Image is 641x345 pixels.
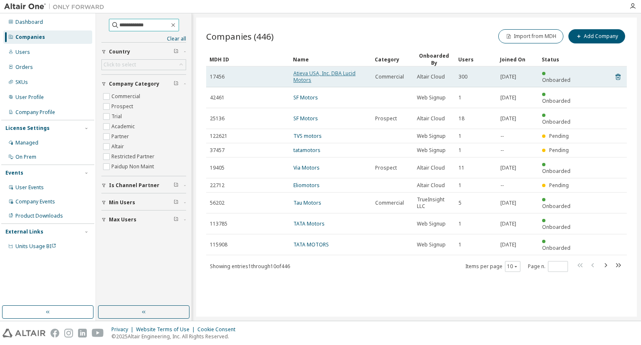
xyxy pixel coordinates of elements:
a: Via Motors [293,164,320,171]
label: Restricted Partner [111,152,156,162]
a: Clear all [101,36,186,42]
span: 113785 [210,221,227,227]
span: Onboarded [542,167,570,175]
span: Web Signup [417,147,446,154]
div: Name [293,53,368,66]
span: Country [109,48,130,55]
span: 1 [459,94,462,101]
button: 10 [507,263,518,270]
div: Users [458,53,493,66]
div: Status [542,53,577,66]
span: 1 [459,182,462,189]
button: Company Category [101,75,186,93]
span: Web Signup [417,241,446,248]
div: User Profile [15,94,44,101]
span: [DATE] [500,200,516,206]
div: Joined On [500,53,535,66]
span: 300 [459,74,467,80]
span: [DATE] [500,74,516,80]
span: [DATE] [500,94,516,101]
button: Import from MDH [498,29,563,43]
span: -- [500,147,504,154]
label: Academic [111,122,136,132]
label: Commercial [111,91,142,101]
span: Pending [549,182,569,189]
label: Partner [111,132,131,142]
span: Units Usage BI [15,243,56,250]
div: Click to select [103,61,136,68]
span: -- [500,182,504,189]
span: Altair Cloud [417,74,445,80]
img: instagram.svg [64,329,73,337]
span: Items per page [465,261,520,272]
span: 18 [459,115,464,122]
span: Commercial [375,200,404,206]
a: Tau Motors [293,199,321,206]
div: Orders [15,64,33,71]
span: Clear filter [174,199,179,206]
span: Min Users [109,199,135,206]
div: Cookie Consent [197,326,240,333]
span: Company Category [109,81,159,87]
span: Web Signup [417,221,446,227]
span: Is Channel Partner [109,182,159,189]
label: Trial [111,112,124,122]
div: Product Downloads [15,213,63,219]
div: MDH ID [209,53,286,66]
span: Clear filter [174,48,179,55]
label: Altair [111,142,126,152]
a: Atieva USA, Inc. DBA Lucid Motors [293,70,356,84]
span: 1 [459,221,462,227]
span: Prospect [375,115,397,122]
a: SF Motors [293,115,318,122]
a: TATA MOTORS [293,241,329,248]
button: Country [101,43,186,61]
span: Clear filter [174,81,179,87]
button: Min Users [101,193,186,212]
span: Onboarded [542,223,570,231]
span: 122621 [210,133,227,140]
img: linkedin.svg [78,329,87,337]
span: 17456 [210,74,225,80]
span: 1 [459,147,462,154]
span: 37457 [210,147,225,154]
div: SKUs [15,79,28,86]
span: Onboarded [542,203,570,210]
img: youtube.svg [92,329,104,337]
a: Eliomotors [293,182,320,189]
span: -- [500,133,504,140]
div: Privacy [111,326,136,333]
span: [DATE] [500,241,516,248]
span: Pending [549,147,569,154]
span: 115908 [210,241,227,248]
span: Web Signup [417,94,446,101]
span: Altair Cloud [417,165,445,171]
div: Click to select [102,60,186,70]
a: SF Motors [293,94,318,101]
span: [DATE] [500,115,516,122]
div: Category [375,53,410,66]
div: Events [5,170,23,176]
span: Altair Cloud [417,115,445,122]
span: [DATE] [500,221,516,227]
img: altair_logo.svg [3,329,45,337]
button: Max Users [101,211,186,229]
div: Dashboard [15,19,43,25]
div: Companies [15,34,45,41]
span: 1 [459,241,462,248]
span: 1 [459,133,462,140]
div: Company Profile [15,109,55,116]
span: 25136 [210,115,225,122]
div: Users [15,49,30,56]
a: tatamotors [293,147,320,154]
span: 11 [459,165,464,171]
span: TrueInsight LLC [417,196,451,210]
span: Companies (446) [206,30,274,42]
span: [DATE] [500,165,516,171]
div: Company Events [15,198,55,205]
img: Altair One [4,3,109,11]
span: 19405 [210,165,225,171]
span: Onboarded [542,244,570,251]
div: User Events [15,184,44,191]
span: 5 [459,200,462,206]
